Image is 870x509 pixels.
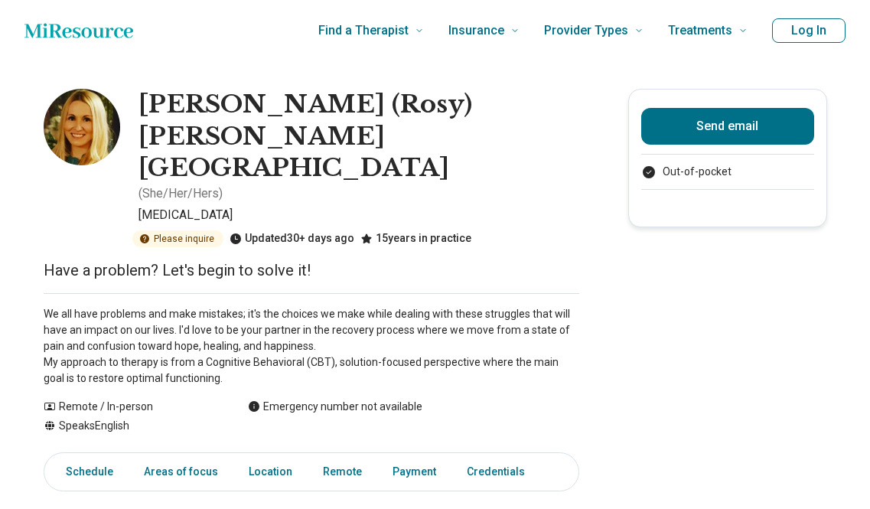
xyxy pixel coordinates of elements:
span: Provider Types [544,20,628,41]
p: ( She/Her/Hers ) [138,184,223,203]
button: Send email [641,108,814,145]
p: [MEDICAL_DATA] [138,206,579,224]
div: 15 years in practice [360,230,471,247]
div: Speaks English [44,418,217,434]
li: Out-of-pocket [641,164,814,180]
p: Have a problem? Let's begin to solve it! [44,259,579,281]
a: Location [239,456,301,488]
a: Remote [314,456,371,488]
a: Credentials [458,456,543,488]
div: Updated 30+ days ago [230,230,354,247]
span: Find a Therapist [318,20,409,41]
p: We all have problems and make mistakes; it's the choices we make while dealing with these struggl... [44,306,579,387]
a: Payment [383,456,445,488]
div: Remote / In-person [44,399,217,415]
img: Roswitha Saenz-Sierzega, Psychologist [44,89,120,165]
div: Emergency number not available [248,399,422,415]
span: Insurance [448,20,504,41]
a: Home page [24,15,133,46]
button: Log In [772,18,846,43]
div: Please inquire [132,230,223,247]
a: Areas of focus [135,456,227,488]
span: Treatments [668,20,732,41]
a: Schedule [47,456,122,488]
ul: Payment options [641,164,814,180]
h1: [PERSON_NAME] (Rosy) [PERSON_NAME][GEOGRAPHIC_DATA] [138,89,579,184]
